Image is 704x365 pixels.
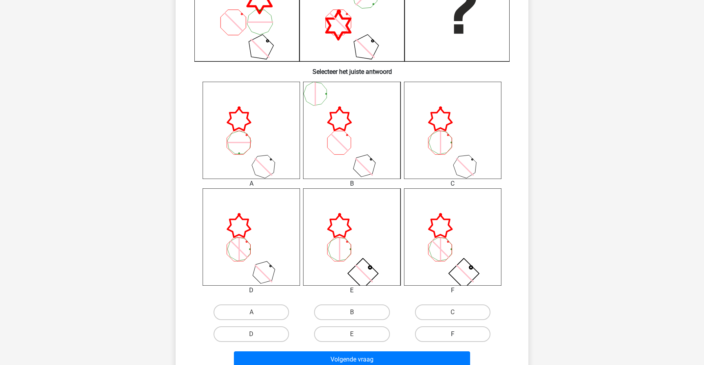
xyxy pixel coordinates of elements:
label: C [415,304,490,320]
label: F [415,326,490,342]
label: A [214,304,289,320]
label: E [314,326,390,342]
div: D [197,286,306,295]
h6: Selecteer het juiste antwoord [188,62,516,75]
label: D [214,326,289,342]
div: F [398,286,507,295]
div: A [197,179,306,188]
div: C [398,179,507,188]
label: B [314,304,390,320]
div: E [297,286,406,295]
div: B [297,179,406,188]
